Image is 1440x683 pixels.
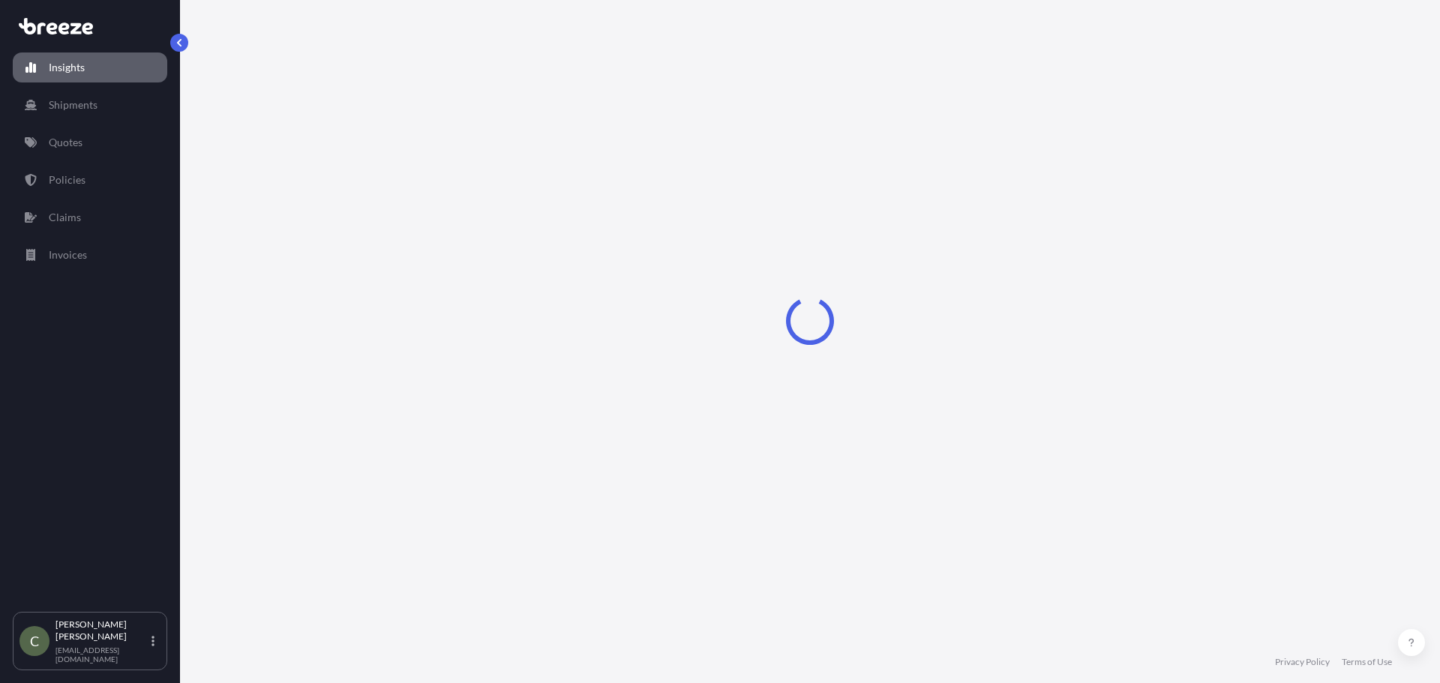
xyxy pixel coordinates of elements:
p: [PERSON_NAME] [PERSON_NAME] [55,619,148,643]
p: Invoices [49,247,87,262]
p: [EMAIL_ADDRESS][DOMAIN_NAME] [55,646,148,664]
a: Privacy Policy [1275,656,1330,668]
p: Insights [49,60,85,75]
a: Terms of Use [1342,656,1392,668]
a: Shipments [13,90,167,120]
p: Shipments [49,97,97,112]
span: C [30,634,39,649]
a: Invoices [13,240,167,270]
p: Claims [49,210,81,225]
a: Policies [13,165,167,195]
p: Quotes [49,135,82,150]
p: Policies [49,172,85,187]
a: Claims [13,202,167,232]
a: Quotes [13,127,167,157]
a: Insights [13,52,167,82]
